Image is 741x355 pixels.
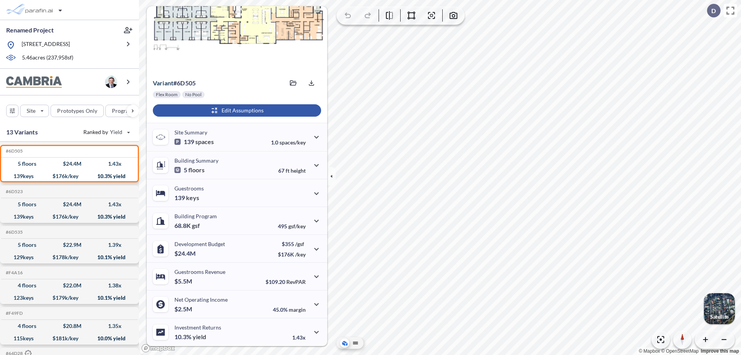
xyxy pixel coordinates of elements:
[278,223,306,229] p: 495
[195,138,214,146] span: spaces
[6,76,62,88] img: BrandImage
[188,166,205,174] span: floors
[174,250,197,257] p: $24.4M
[186,194,199,202] span: keys
[289,306,306,313] span: margin
[278,241,306,247] p: $355
[295,251,306,258] span: /key
[22,40,70,50] p: [STREET_ADDRESS]
[20,105,49,117] button: Site
[174,222,200,229] p: 68.8K
[174,129,207,136] p: Site Summary
[711,7,716,14] p: D
[174,241,225,247] p: Development Budget
[105,76,117,88] img: user logo
[27,107,36,115] p: Site
[273,306,306,313] p: 45.0%
[279,139,306,146] span: spaces/key
[295,241,304,247] span: /gsf
[4,229,23,235] h5: Click to copy the code
[174,268,225,275] p: Guestrooms Revenue
[351,338,360,348] button: Site Plan
[292,334,306,341] p: 1.43x
[174,138,214,146] p: 139
[704,293,735,324] button: Switcher ImageSatellite
[286,279,306,285] span: RevPAR
[4,311,23,316] h5: Click to copy the code
[278,167,306,174] p: 67
[174,324,221,331] p: Investment Returns
[174,185,204,192] p: Guestrooms
[110,128,123,136] span: Yield
[291,167,306,174] span: height
[185,92,201,98] p: No Pool
[174,277,193,285] p: $5.5M
[639,348,660,354] a: Mapbox
[193,333,206,341] span: yield
[105,105,147,117] button: Program
[156,92,178,98] p: Flex Room
[141,344,175,353] a: Mapbox homepage
[4,189,23,194] h5: Click to copy the code
[701,348,739,354] a: Improve this map
[661,348,699,354] a: OpenStreetMap
[6,127,38,137] p: 13 Variants
[266,279,306,285] p: $109.20
[57,107,97,115] p: Prototypes Only
[710,314,729,320] p: Satellite
[51,105,104,117] button: Prototypes Only
[278,251,306,258] p: $176K
[174,213,217,219] p: Building Program
[22,54,73,62] p: 5.46 acres ( 237,958 sf)
[340,338,349,348] button: Aerial View
[153,79,196,87] p: # 6d505
[174,194,199,202] p: 139
[112,107,134,115] p: Program
[153,104,321,117] button: Edit Assumptions
[174,157,218,164] p: Building Summary
[174,333,206,341] p: 10.3%
[288,223,306,229] span: gsf/key
[286,167,289,174] span: ft
[4,148,23,154] h5: Click to copy the code
[4,270,23,275] h5: Click to copy the code
[77,126,135,138] button: Ranked by Yield
[153,79,173,87] span: Variant
[174,305,193,313] p: $2.5M
[704,293,735,324] img: Switcher Image
[6,26,54,34] p: Renamed Project
[174,166,205,174] p: 5
[174,296,228,303] p: Net Operating Income
[192,222,200,229] span: gsf
[271,139,306,146] p: 1.0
